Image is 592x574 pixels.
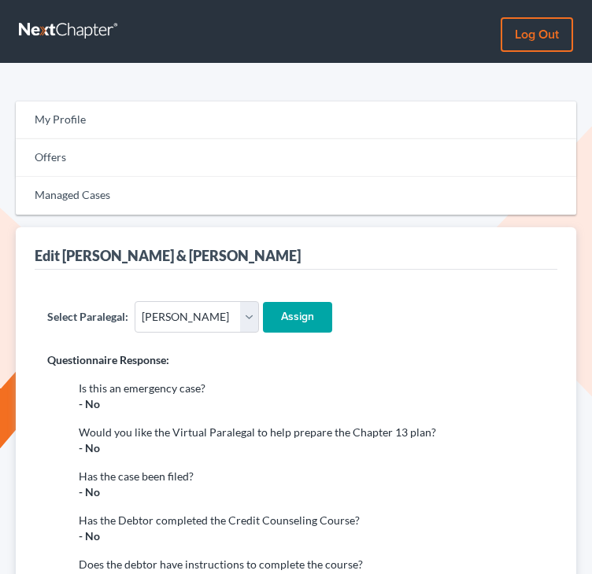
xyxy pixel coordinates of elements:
a: Managed Cases [16,177,576,215]
div: Has the case been filed? [79,469,545,484]
div: Has the Debtor completed the Credit Counseling Course? [79,513,545,528]
a: My Profile [16,101,576,139]
div: Is this an emergency case? [79,381,545,396]
div: Does the debtor have instructions to complete the course? [79,557,545,572]
label: Select Paralegal: [47,308,128,325]
div: Edit [PERSON_NAME] & [PERSON_NAME] [35,246,301,265]
div: Would you like the Virtual Paralegal to help prepare the Chapter 13 plan? [79,425,545,440]
a: Offers [16,139,576,177]
strong: - No [79,441,100,454]
strong: Questionnaire Response: [47,353,169,366]
a: Log out [501,17,573,52]
strong: - No [79,529,100,543]
strong: - No [79,485,100,499]
strong: - No [79,397,100,410]
input: Assign [263,302,332,333]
